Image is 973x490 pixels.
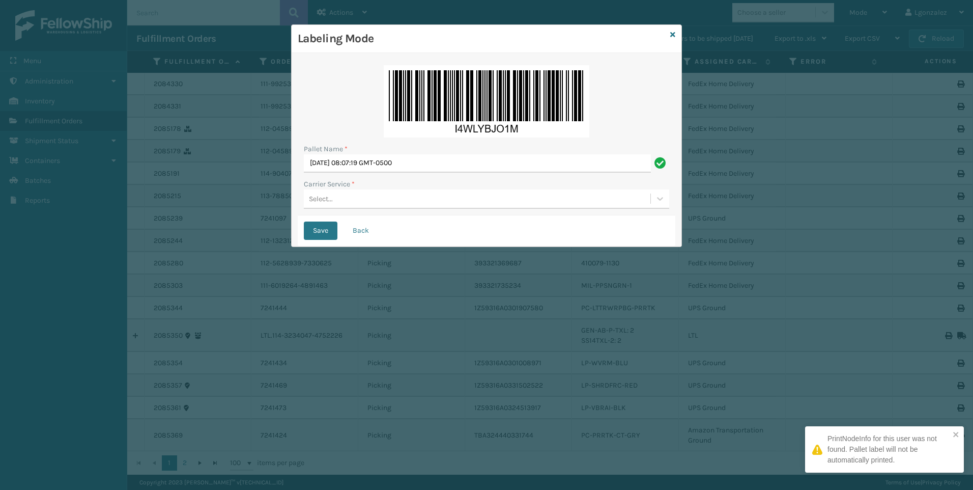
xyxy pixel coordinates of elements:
[384,65,589,138] img: HOQeQAAAABJRU5ErkJggg==
[304,179,355,189] label: Carrier Service
[344,222,378,240] button: Back
[304,144,348,154] label: Pallet Name
[827,433,950,466] div: PrintNodeInfo for this user was not found. Pallet label will not be automatically printed.
[304,222,337,240] button: Save
[309,194,333,204] div: Select...
[298,31,666,46] h3: Labeling Mode
[953,430,960,440] button: close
